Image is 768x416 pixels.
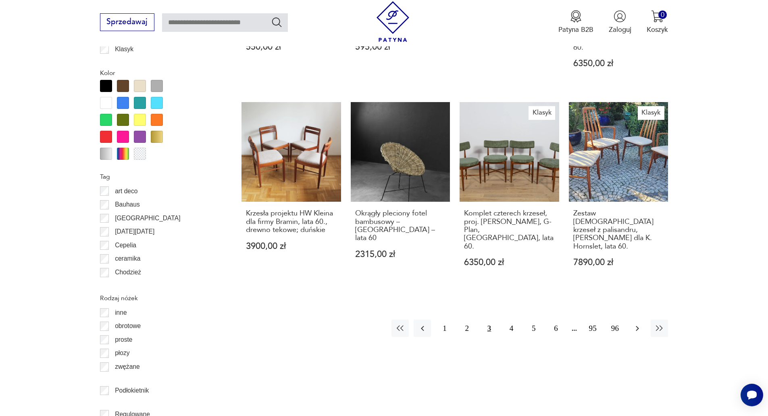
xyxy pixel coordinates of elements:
img: Patyna - sklep z meblami i dekoracjami vintage [373,1,413,42]
p: 6350,00 zł [464,258,555,267]
p: 595,00 zł [355,43,446,51]
button: 2 [458,320,476,337]
button: 4 [503,320,520,337]
a: Ikona medaluPatyna B2B [558,10,593,34]
h3: Komplet czterech krzeseł, proj. [PERSON_NAME], G-Plan, [GEOGRAPHIC_DATA], lata 60. [573,10,664,52]
a: KlasykKomplet czterech krzeseł, proj. I. Kofod-Larsen, G-Plan, Wielka Brytania, lata 60.Komplet c... [460,102,559,286]
img: Ikona medalu [570,10,582,23]
p: [GEOGRAPHIC_DATA] [115,213,180,224]
p: obrotowe [115,321,141,331]
button: Sprzedawaj [100,13,154,31]
p: art deco [115,186,137,197]
h3: Komplet czterech krzeseł, proj. [PERSON_NAME], G-Plan, [GEOGRAPHIC_DATA], lata 60. [464,209,555,251]
a: Krzesła projektu HW Kleina dla firmy Bramin, lata 60., drewno tekowe; duńskieKrzesła projektu HW ... [241,102,341,286]
p: Patyna B2B [558,25,593,34]
p: Podłokietnik [115,385,149,396]
p: Cepelia [115,240,136,251]
button: Szukaj [271,16,283,28]
p: 3900,00 zł [246,242,337,251]
img: Ikona koszyka [651,10,664,23]
p: płozy [115,348,129,358]
p: 2315,00 zł [355,250,446,259]
a: Okrągły pleciony fotel bambusowy – Niemcy – lata 60Okrągły pleciony fotel bambusowy – [GEOGRAPHIC... [351,102,450,286]
h3: Krzesła projektu HW Kleina dla firmy Bramin, lata 60., drewno tekowe; duńskie [246,209,337,234]
p: Tag [100,171,219,182]
p: 7890,00 zł [573,258,664,267]
img: Ikonka użytkownika [614,10,626,23]
button: 0Koszyk [647,10,668,34]
p: 550,00 zł [246,43,337,51]
button: Patyna B2B [558,10,593,34]
p: [DATE][DATE] [115,226,154,237]
h3: Okrągły pleciony fotel bambusowy – [GEOGRAPHIC_DATA] – lata 60 [355,209,446,242]
p: inne [115,307,127,318]
p: zwężane [115,362,140,372]
button: 95 [584,320,601,337]
p: Rodzaj nóżek [100,293,219,303]
iframe: Smartsupp widget button [741,384,763,406]
button: 5 [525,320,542,337]
button: 96 [606,320,624,337]
button: 3 [481,320,498,337]
p: Bauhaus [115,199,140,210]
h3: Zestaw [DEMOGRAPHIC_DATA] krzeseł z palisandru, [PERSON_NAME] dla K. Hornslet, lata 60. [573,209,664,251]
p: Koszyk [647,25,668,34]
p: Zaloguj [609,25,631,34]
p: 6350,00 zł [573,59,664,68]
p: Ćmielów [115,281,139,291]
a: KlasykZestaw duńskich krzeseł z palisandru, Niels Koefoed dla K. Hornslet, lata 60.Zestaw [DEMOGR... [569,102,668,286]
button: 1 [436,320,453,337]
button: 6 [547,320,564,337]
a: Sprzedawaj [100,19,154,26]
p: ceramika [115,253,140,264]
p: Kolor [100,68,219,78]
div: 0 [658,10,667,19]
p: Chodzież [115,267,141,278]
p: proste [115,334,132,345]
p: Klasyk [115,44,133,54]
button: Zaloguj [609,10,631,34]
